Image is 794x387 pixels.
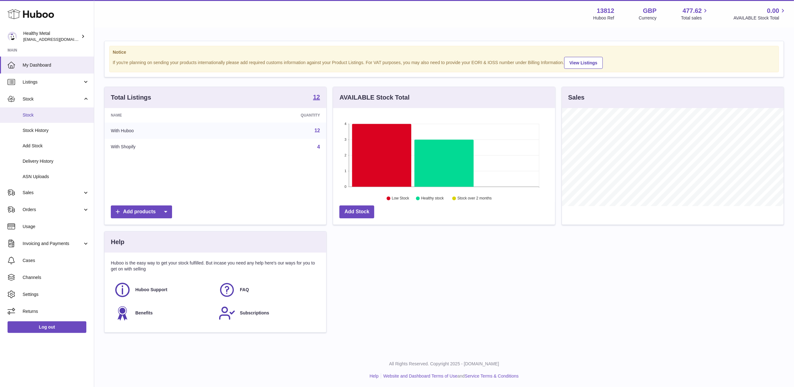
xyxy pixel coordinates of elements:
[383,373,457,379] a: Website and Dashboard Terms of Use
[345,169,347,173] text: 1
[135,287,167,293] span: Huboo Support
[23,292,89,297] span: Settings
[135,310,153,316] span: Benefits
[23,112,89,118] span: Stock
[733,15,786,21] span: AVAILABLE Stock Total
[683,7,702,15] span: 477.62
[23,158,89,164] span: Delivery History
[23,308,89,314] span: Returns
[23,128,89,134] span: Stock History
[23,258,89,264] span: Cases
[240,310,269,316] span: Subscriptions
[8,321,86,333] a: Log out
[313,94,320,100] strong: 12
[99,361,789,367] p: All Rights Reserved. Copyright 2025 - [DOMAIN_NAME]
[345,138,347,141] text: 3
[219,281,317,298] a: FAQ
[568,93,585,102] h3: Sales
[23,275,89,281] span: Channels
[23,62,89,68] span: My Dashboard
[345,185,347,188] text: 0
[767,7,779,15] span: 0.00
[392,196,409,201] text: Low Stock
[111,205,172,218] a: Add products
[681,15,709,21] span: Total sales
[23,174,89,180] span: ASN Uploads
[111,238,124,246] h3: Help
[564,57,603,69] a: View Listings
[23,143,89,149] span: Add Stock
[224,108,326,123] th: Quantity
[23,207,83,213] span: Orders
[315,128,320,133] a: 12
[421,196,444,201] text: Healthy stock
[113,56,775,69] div: If you're planning on sending your products internationally please add required customs informati...
[639,15,657,21] div: Currency
[23,241,83,247] span: Invoicing and Payments
[345,122,347,126] text: 4
[113,49,775,55] strong: Notice
[465,373,519,379] a: Service Terms & Conditions
[339,93,409,102] h3: AVAILABLE Stock Total
[23,224,89,230] span: Usage
[114,281,212,298] a: Huboo Support
[23,79,83,85] span: Listings
[370,373,379,379] a: Help
[23,190,83,196] span: Sales
[313,94,320,101] a: 12
[23,96,83,102] span: Stock
[240,287,249,293] span: FAQ
[8,32,17,41] img: internalAdmin-13812@internal.huboo.com
[681,7,709,21] a: 477.62 Total sales
[593,15,614,21] div: Huboo Ref
[23,37,92,42] span: [EMAIL_ADDRESS][DOMAIN_NAME]
[23,30,80,42] div: Healthy Metal
[317,144,320,150] a: 4
[457,196,492,201] text: Stock over 2 months
[733,7,786,21] a: 0.00 AVAILABLE Stock Total
[597,7,614,15] strong: 13812
[381,373,519,379] li: and
[105,139,224,155] td: With Shopify
[111,93,151,102] h3: Total Listings
[339,205,374,218] a: Add Stock
[105,123,224,139] td: With Huboo
[345,153,347,157] text: 2
[114,305,212,322] a: Benefits
[111,260,320,272] p: Huboo is the easy way to get your stock fulfilled. But incase you need any help here's our ways f...
[643,7,656,15] strong: GBP
[219,305,317,322] a: Subscriptions
[105,108,224,123] th: Name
